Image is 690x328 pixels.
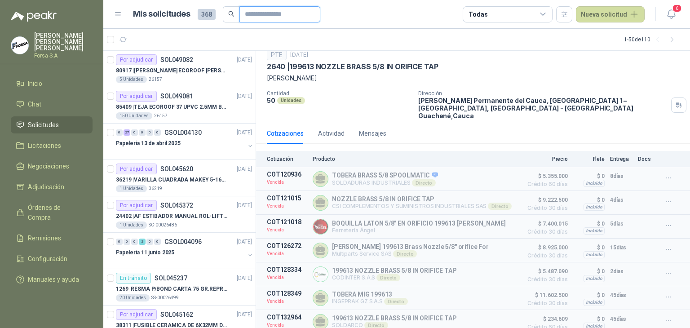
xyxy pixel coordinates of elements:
span: Chat [28,99,41,109]
p: 26157 [149,76,162,83]
img: Company Logo [11,37,28,54]
p: SOL049082 [160,57,193,63]
p: [DATE] [237,56,252,64]
p: 26157 [154,112,168,120]
span: Negociaciones [28,161,69,171]
div: Incluido [584,180,605,187]
div: Por adjudicar [116,91,157,102]
p: SOL049081 [160,93,193,99]
p: 15 días [610,242,632,253]
div: 2 [139,239,146,245]
p: Dirección [418,90,668,97]
span: $ 11.602.500 [523,290,568,301]
div: 1 Unidades [116,185,147,192]
p: Vencida [267,226,307,235]
p: Vencida [267,249,307,258]
button: 6 [663,6,679,22]
p: Flete [573,156,605,162]
p: [DATE] [237,310,252,319]
p: COT128334 [267,266,307,273]
p: COT128349 [267,290,307,297]
a: 0 27 0 0 0 0 GSOL004130[DATE] Papeleria 13 de abril 2025 [116,127,254,156]
p: [DATE] [237,92,252,101]
div: 0 [131,239,138,245]
p: $ 0 [573,242,605,253]
p: SOL045162 [160,311,193,318]
div: 1 Unidades [116,222,147,229]
p: CODINTER S.A.S [332,274,457,281]
p: Vencida [267,273,307,282]
span: Crédito 30 días [523,301,568,306]
div: Incluido [584,227,605,235]
p: 50 [267,97,275,104]
div: 27 [124,129,130,136]
a: Remisiones [11,230,93,247]
span: search [228,11,234,17]
div: PTE [267,49,287,60]
p: 199613 NOZZLE BRASS 5/8 IN ORIFICE TAP [332,267,457,274]
div: Incluido [584,299,605,306]
a: Chat [11,96,93,113]
div: 0 [146,239,153,245]
a: Por adjudicarSOL049082[DATE] 80917 |[PERSON_NAME] ECOROOF [PERSON_NAME] 37 PC 1MM OPAL 1.07M X 11... [103,51,256,87]
p: SOL045237 [155,275,187,281]
span: Remisiones [28,233,61,243]
a: Por adjudicarSOL049081[DATE] 85409 |TEJA ECOROOF 37 UPVC 2.5MM BLANCO Ancho: 1.07 Largo: 11.80150... [103,87,256,124]
p: [DATE] [237,165,252,173]
span: Crédito 30 días [523,205,568,211]
p: $ 0 [573,195,605,205]
p: 85409 | TEJA ECOROOF 37 UPVC 2.5MM BLANCO Ancho: 1.07 Largo: 11.80 [116,103,228,111]
p: [PERSON_NAME] [PERSON_NAME] [PERSON_NAME] [34,32,93,51]
span: Adjudicación [28,182,64,192]
p: Vencida [267,297,307,306]
span: Solicitudes [28,120,59,130]
div: 20 Unidades [116,294,150,301]
p: Forsa S.A [34,53,93,58]
p: BOQUILLA LATON 5/8" EN ORIFICIO 199613 [PERSON_NAME] [332,220,506,227]
p: 8 días [610,171,632,182]
p: SC-00026486 [149,222,177,229]
p: $ 0 [573,218,605,229]
span: $ 7.400.015 [523,218,568,229]
div: Actividad [318,129,345,138]
span: Manuales y ayuda [28,275,79,284]
div: 0 [116,239,123,245]
p: 36219 [149,185,162,192]
p: $ 0 [573,314,605,324]
p: COT121018 [267,218,307,226]
p: Precio [523,156,568,162]
div: 0 [154,239,161,245]
span: Licitaciones [28,141,61,151]
p: COT126272 [267,242,307,249]
span: $ 9.222.500 [523,195,568,205]
p: GSOL004096 [164,239,202,245]
p: SOLDADURAS INDUSTRIALES [332,179,438,186]
p: COT121015 [267,195,307,202]
div: Incluido [584,251,605,258]
p: TOBERA MIG 199613 [332,291,408,298]
p: 199613 NOZZLE BRASS 5/8 IN ORIFICE TAP [332,315,457,322]
div: 1 - 50 de 110 [624,32,679,47]
div: Cotizaciones [267,129,304,138]
p: NOZZLE BRASS 5/8 IN ORIFICE TAP [332,195,512,203]
span: 6 [672,4,682,13]
span: $ 8.925.000 [523,242,568,253]
span: Crédito 30 días [523,253,568,258]
p: 2 días [610,266,632,277]
p: 45 días [610,290,632,301]
span: Inicio [28,79,42,89]
p: Vencida [267,202,307,211]
div: Por adjudicar [116,54,157,65]
div: Mensajes [359,129,386,138]
div: Directo [393,250,417,257]
h1: Mis solicitudes [133,8,190,21]
p: Multiparts Service SAS [332,250,489,257]
p: Ferretería Ángel [332,227,506,234]
div: Por adjudicar [116,164,157,174]
span: Órdenes de Compra [28,203,84,222]
a: Órdenes de Compra [11,199,93,226]
a: Licitaciones [11,137,93,154]
p: Papeleria 13 de abril 2025 [116,139,181,148]
div: 0 [154,129,161,136]
div: Todas [469,9,487,19]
